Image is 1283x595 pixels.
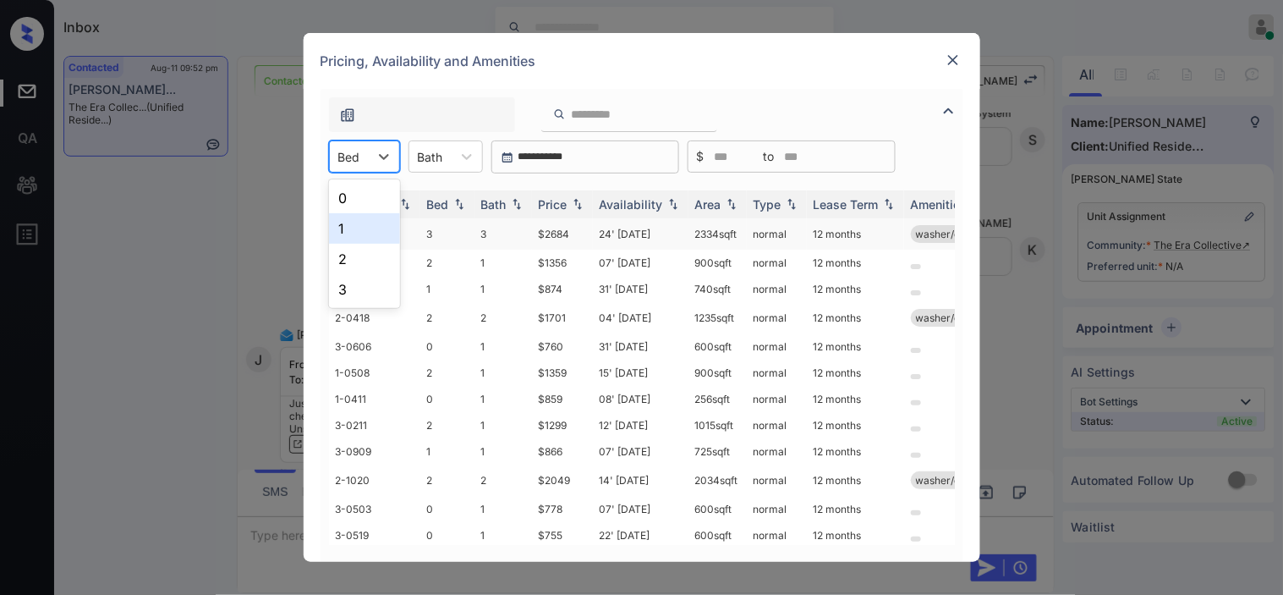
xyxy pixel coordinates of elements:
td: 22' [DATE] [593,522,688,548]
td: 31' [DATE] [593,333,688,360]
td: 07' [DATE] [593,496,688,522]
div: Lease Term [814,197,879,212]
td: 1 [474,333,532,360]
td: $760 [532,333,593,360]
td: normal [747,522,807,548]
td: 725 sqft [688,438,747,465]
td: 1015 sqft [688,412,747,438]
td: 14' [DATE] [593,465,688,496]
td: normal [747,360,807,386]
td: 12 months [807,522,904,548]
td: 2 [420,360,474,386]
img: close [945,52,962,69]
td: $1701 [532,302,593,333]
td: 1 [474,522,532,548]
td: 900 sqft [688,360,747,386]
td: 0 [420,496,474,522]
td: 2 [420,465,474,496]
img: sorting [783,199,800,211]
td: normal [747,276,807,302]
td: 740 sqft [688,276,747,302]
td: normal [747,302,807,333]
td: 12 months [807,465,904,496]
td: 3-0909 [329,438,420,465]
td: $778 [532,496,593,522]
div: Price [539,197,567,212]
td: 2334 sqft [688,218,747,250]
div: Availability [600,197,663,212]
div: Amenities [911,197,968,212]
td: 2-0418 [329,302,420,333]
td: 12 months [807,250,904,276]
td: 1 [420,276,474,302]
td: 1 [474,386,532,412]
div: Bed [427,197,449,212]
td: 1-0411 [329,386,420,412]
div: Area [695,197,721,212]
td: 1 [474,438,532,465]
td: $1356 [532,250,593,276]
td: $2049 [532,465,593,496]
td: 12 months [807,333,904,360]
span: to [764,147,775,166]
td: $755 [532,522,593,548]
td: normal [747,412,807,438]
td: 2-1020 [329,465,420,496]
td: 1 [474,360,532,386]
img: sorting [723,199,740,211]
td: 0 [420,386,474,412]
td: $866 [532,438,593,465]
span: washer/dryer [916,474,981,487]
td: 1 [420,438,474,465]
td: 07' [DATE] [593,250,688,276]
td: normal [747,218,807,250]
td: 1-0508 [329,360,420,386]
td: 600 sqft [688,496,747,522]
td: normal [747,386,807,412]
td: normal [747,496,807,522]
td: $1359 [532,360,593,386]
td: 2 [474,465,532,496]
img: sorting [451,199,468,211]
span: washer/dryer [916,311,981,324]
div: 1 [329,213,400,244]
td: 2 [420,302,474,333]
div: Type [754,197,781,212]
td: 3 [420,218,474,250]
td: 600 sqft [688,333,747,360]
img: icon-zuma [553,107,566,122]
td: 2 [474,302,532,333]
td: 3-0606 [329,333,420,360]
img: sorting [508,199,525,211]
td: 3-0503 [329,496,420,522]
div: 0 [329,183,400,213]
td: 12 months [807,360,904,386]
td: 15' [DATE] [593,360,688,386]
td: 0 [420,333,474,360]
td: 12 months [807,438,904,465]
td: 12 months [807,412,904,438]
td: 900 sqft [688,250,747,276]
div: 3 [329,274,400,305]
img: sorting [397,199,414,211]
img: icon-zuma [939,101,959,121]
td: normal [747,465,807,496]
td: 1235 sqft [688,302,747,333]
td: normal [747,333,807,360]
img: icon-zuma [339,107,356,124]
td: 1 [474,496,532,522]
td: 600 sqft [688,522,747,548]
td: 1 [474,250,532,276]
td: 12 months [807,218,904,250]
td: 0 [420,522,474,548]
td: 3-0211 [329,412,420,438]
td: $1299 [532,412,593,438]
td: 2 [420,412,474,438]
img: sorting [880,199,897,211]
td: 12' [DATE] [593,412,688,438]
div: Bath [481,197,507,212]
td: 2034 sqft [688,465,747,496]
td: normal [747,250,807,276]
div: Pricing, Availability and Amenities [304,33,980,89]
td: $2684 [532,218,593,250]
